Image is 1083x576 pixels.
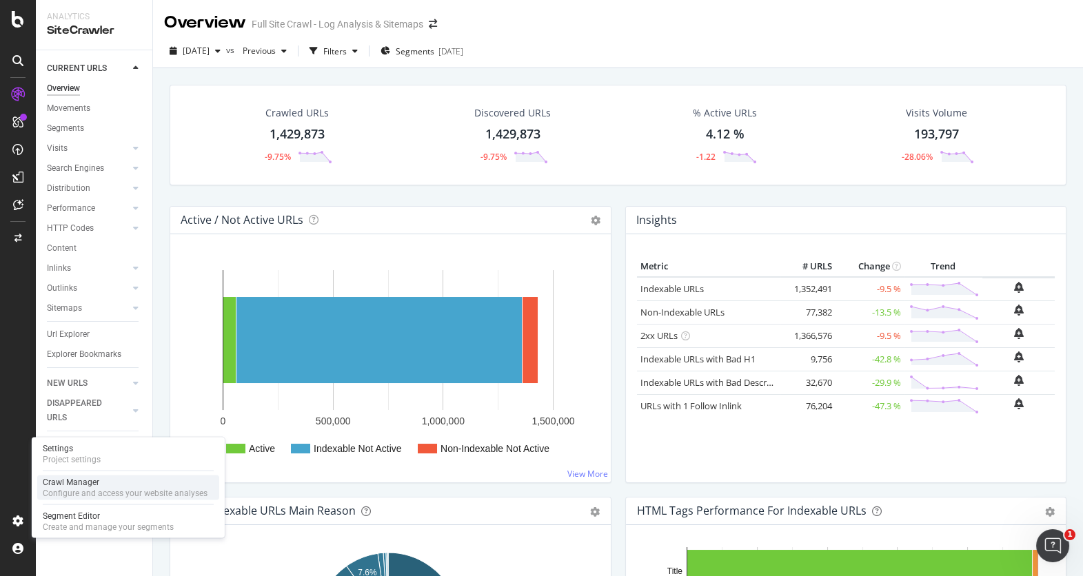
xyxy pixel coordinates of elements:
[485,125,540,143] div: 1,429,873
[914,125,959,143] div: 193,797
[43,488,208,499] div: Configure and access your website analyses
[47,121,143,136] a: Segments
[47,61,107,76] div: CURRENT URLS
[906,106,967,120] div: Visits Volume
[181,256,595,471] div: A chart.
[1014,398,1024,409] div: bell-plus
[836,371,904,394] td: -29.9 %
[696,151,716,163] div: -1.22
[441,443,549,454] text: Non-Indexable Not Active
[640,376,791,389] a: Indexable URLs with Bad Description
[836,394,904,418] td: -47.3 %
[47,221,129,236] a: HTTP Codes
[1045,507,1055,517] div: gear
[47,11,141,23] div: Analytics
[47,327,143,342] a: Url Explorer
[252,17,423,31] div: Full Site Crawl - Log Analysis & Sitemaps
[1014,351,1024,362] div: bell-plus
[640,306,725,318] a: Non-Indexable URLs
[836,300,904,324] td: -13.5 %
[780,256,836,277] th: # URLS
[237,40,292,62] button: Previous
[780,277,836,301] td: 1,352,491
[667,566,682,576] text: Title
[47,141,129,156] a: Visits
[47,241,77,256] div: Content
[532,415,574,426] text: 1,500,000
[780,300,836,324] td: 77,382
[183,45,210,56] span: 2025 Sep. 25th
[43,522,174,533] div: Create and manage your segments
[836,324,904,347] td: -9.5 %
[591,216,600,225] i: Options
[836,277,904,301] td: -9.5 %
[47,261,129,276] a: Inlinks
[265,151,291,163] div: -9.75%
[438,45,463,57] div: [DATE]
[429,19,437,29] div: arrow-right-arrow-left
[47,61,129,76] a: CURRENT URLS
[265,106,329,120] div: Crawled URLs
[780,347,836,371] td: 9,756
[422,415,465,426] text: 1,000,000
[637,504,867,517] div: HTML Tags Performance for Indexable URLs
[47,241,143,256] a: Content
[1036,529,1069,562] iframe: Intercom live chat
[836,256,904,277] th: Change
[47,301,82,316] div: Sitemaps
[47,201,129,216] a: Performance
[221,415,226,426] text: 0
[47,101,90,116] div: Movements
[640,400,742,412] a: URLs with 1 Follow Inlink
[1014,282,1024,293] div: bell-plus
[47,376,88,391] div: NEW URLS
[396,45,434,57] span: Segments
[1014,305,1024,316] div: bell-plus
[640,353,756,365] a: Indexable URLs with Bad H1
[47,181,90,196] div: Distribution
[47,301,129,316] a: Sitemaps
[904,256,982,277] th: Trend
[47,141,68,156] div: Visits
[47,101,143,116] a: Movements
[780,324,836,347] td: 1,366,576
[375,40,469,62] button: Segments[DATE]
[164,40,226,62] button: [DATE]
[480,151,507,163] div: -9.75%
[47,161,129,176] a: Search Engines
[693,106,757,120] div: % Active URLs
[1014,375,1024,386] div: bell-plus
[1064,529,1075,540] span: 1
[780,394,836,418] td: 76,204
[164,11,246,34] div: Overview
[37,509,219,534] a: Segment EditorCreate and manage your segments
[237,45,276,56] span: Previous
[47,261,71,276] div: Inlinks
[37,442,219,466] a: SettingsProject settings
[47,347,121,362] div: Explorer Bookmarks
[47,281,129,296] a: Outlinks
[47,81,143,96] a: Overview
[304,40,363,62] button: Filters
[47,396,117,425] div: DISAPPEARED URLS
[47,23,141,39] div: SiteCrawler
[47,121,84,136] div: Segments
[47,347,143,362] a: Explorer Bookmarks
[706,125,745,143] div: 4.12 %
[47,221,94,236] div: HTTP Codes
[181,211,303,229] h4: Active / Not Active URLs
[474,106,551,120] div: Discovered URLs
[43,511,174,522] div: Segment Editor
[47,281,77,296] div: Outlinks
[902,151,933,163] div: -28.06%
[314,443,402,454] text: Indexable Not Active
[270,125,325,143] div: 1,429,873
[47,161,104,176] div: Search Engines
[43,454,101,465] div: Project settings
[47,376,129,391] a: NEW URLS
[226,44,237,56] span: vs
[316,415,351,426] text: 500,000
[636,211,677,229] h4: Insights
[47,81,80,96] div: Overview
[1014,328,1024,339] div: bell-plus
